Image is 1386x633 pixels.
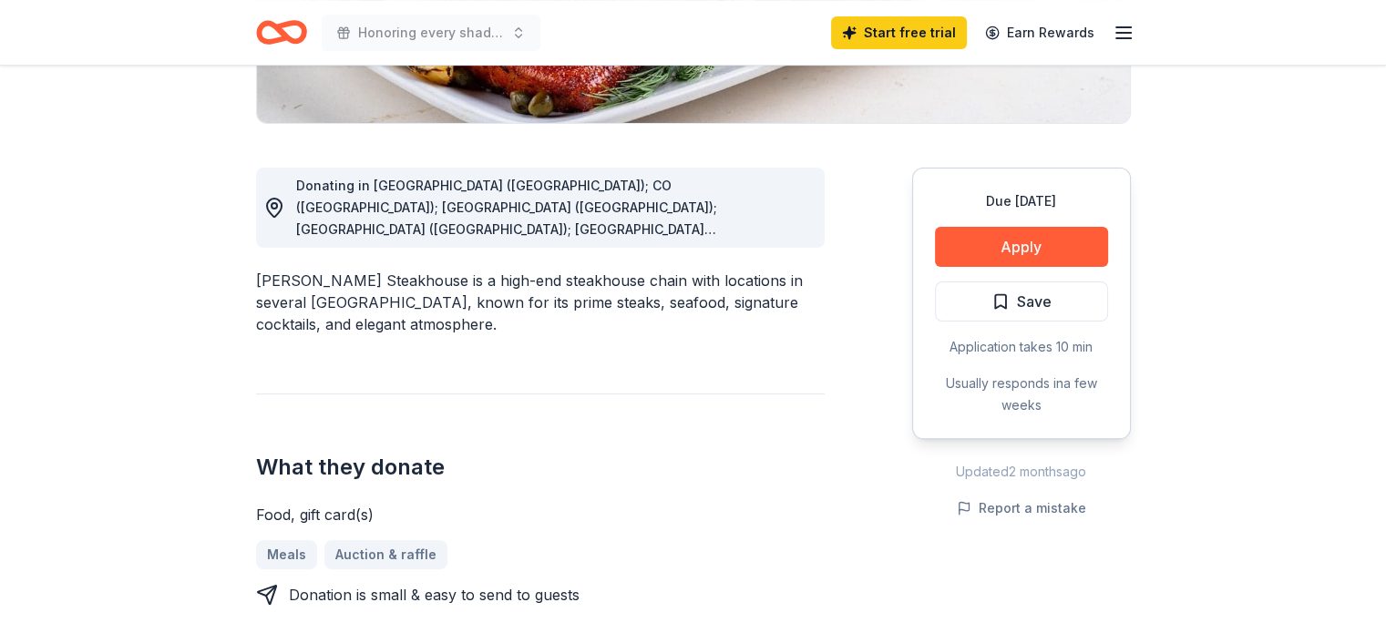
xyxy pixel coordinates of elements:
[831,16,967,49] a: Start free trial
[935,190,1108,212] div: Due [DATE]
[256,11,307,54] a: Home
[256,453,825,482] h2: What they donate
[289,584,580,606] div: Donation is small & easy to send to guests
[935,227,1108,267] button: Apply
[256,504,825,526] div: Food, gift card(s)
[1017,290,1052,313] span: Save
[935,281,1108,322] button: Save
[256,540,317,569] a: Meals
[935,373,1108,416] div: Usually responds in a few weeks
[324,540,447,569] a: Auction & raffle
[296,178,800,324] span: Donating in [GEOGRAPHIC_DATA] ([GEOGRAPHIC_DATA]); CO ([GEOGRAPHIC_DATA]); [GEOGRAPHIC_DATA] ([GE...
[974,16,1105,49] a: Earn Rewards
[256,270,825,335] div: [PERSON_NAME] Steakhouse is a high-end steakhouse chain with locations in several [GEOGRAPHIC_DAT...
[957,497,1086,519] button: Report a mistake
[358,22,504,44] span: Honoring every shade of strength, Domestic Violence Awareness Brunch
[935,336,1108,358] div: Application takes 10 min
[322,15,540,51] button: Honoring every shade of strength, Domestic Violence Awareness Brunch
[912,461,1131,483] div: Updated 2 months ago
